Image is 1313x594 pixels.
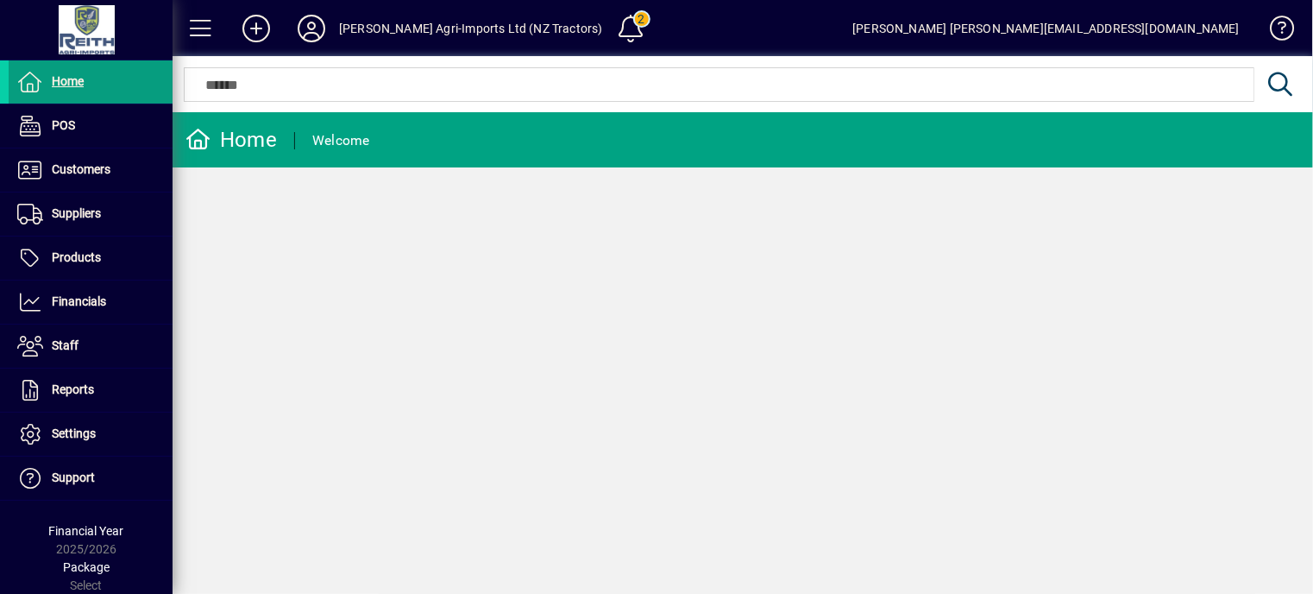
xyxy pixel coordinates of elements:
[63,560,110,574] span: Package
[9,193,173,236] a: Suppliers
[9,281,173,324] a: Financials
[9,104,173,148] a: POS
[52,250,101,264] span: Products
[1257,3,1291,60] a: Knowledge Base
[9,148,173,192] a: Customers
[9,413,173,456] a: Settings
[52,338,79,352] span: Staff
[52,162,110,176] span: Customers
[52,294,106,308] span: Financials
[52,206,101,220] span: Suppliers
[52,382,94,396] span: Reports
[312,127,370,155] div: Welcome
[9,457,173,500] a: Support
[9,237,173,280] a: Products
[9,369,173,412] a: Reports
[52,74,84,88] span: Home
[52,471,95,484] span: Support
[852,15,1240,42] div: [PERSON_NAME] [PERSON_NAME][EMAIL_ADDRESS][DOMAIN_NAME]
[52,427,96,440] span: Settings
[229,13,284,44] button: Add
[52,118,75,132] span: POS
[185,126,277,154] div: Home
[9,325,173,368] a: Staff
[284,13,339,44] button: Profile
[339,15,603,42] div: [PERSON_NAME] Agri-Imports Ltd (NZ Tractors)
[49,524,124,538] span: Financial Year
